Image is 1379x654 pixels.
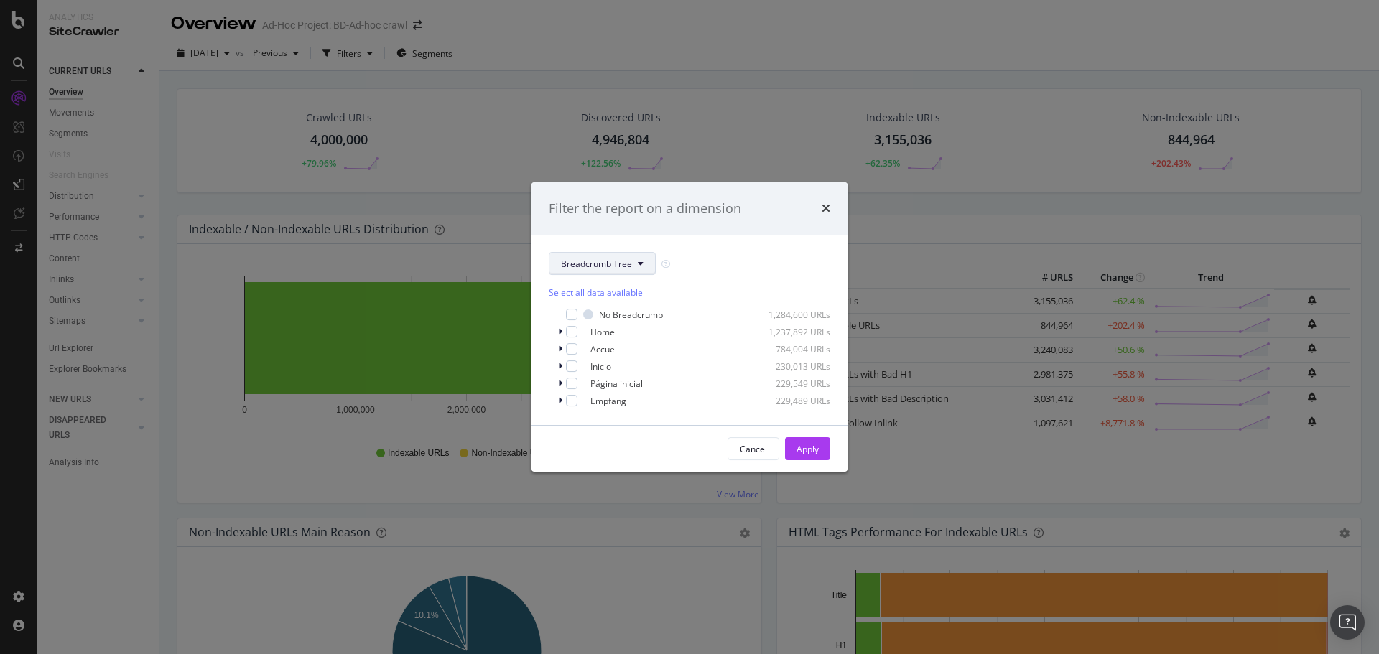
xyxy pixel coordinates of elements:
[590,360,611,373] div: Inicio
[760,395,830,407] div: 229,489 URLs
[1330,605,1365,640] div: Open Intercom Messenger
[728,437,779,460] button: Cancel
[760,360,830,373] div: 230,013 URLs
[599,309,663,321] div: No Breadcrumb
[590,378,643,390] div: Página inicial
[740,443,767,455] div: Cancel
[760,378,830,390] div: 229,549 URLs
[822,200,830,218] div: times
[549,286,830,299] div: Select all data available
[760,326,830,338] div: 1,237,892 URLs
[590,343,619,355] div: Accueil
[531,182,848,472] div: modal
[785,437,830,460] button: Apply
[760,343,830,355] div: 784,004 URLs
[760,309,830,321] div: 1,284,600 URLs
[590,326,615,338] div: Home
[549,252,656,275] button: Breadcrumb Tree
[549,200,741,218] div: Filter the report on a dimension
[561,258,632,270] span: Breadcrumb Tree
[797,443,819,455] div: Apply
[590,395,626,407] div: Empfang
